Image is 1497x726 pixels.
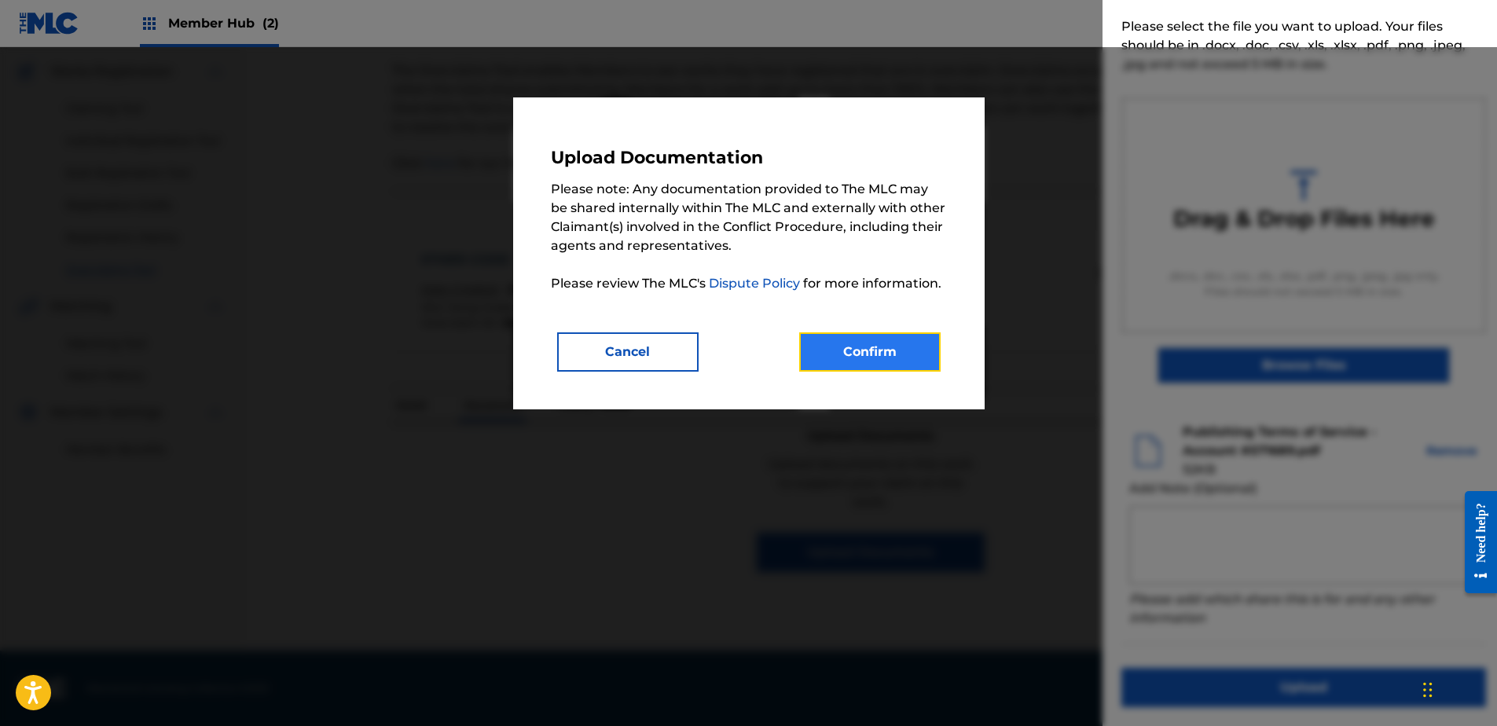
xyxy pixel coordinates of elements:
iframe: Chat Widget [1418,651,1497,726]
iframe: Resource Center [1453,479,1497,606]
button: Confirm [799,332,941,372]
img: Top Rightsholders [140,14,159,33]
span: (2) [262,16,279,31]
span: Member Hub [168,14,279,32]
div: Drag [1423,666,1433,713]
img: MLC Logo [19,12,79,35]
a: Dispute Policy [709,276,803,291]
p: Please select the file you want to upload. Your files should be in .docx, .doc, .csv, .xls, .xlsx... [1121,17,1486,74]
p: Please note: Any documentation provided to The MLC may be shared internally within The MLC and ex... [551,180,947,293]
h3: Upload Documentation [551,147,947,177]
button: Cancel [557,332,699,372]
